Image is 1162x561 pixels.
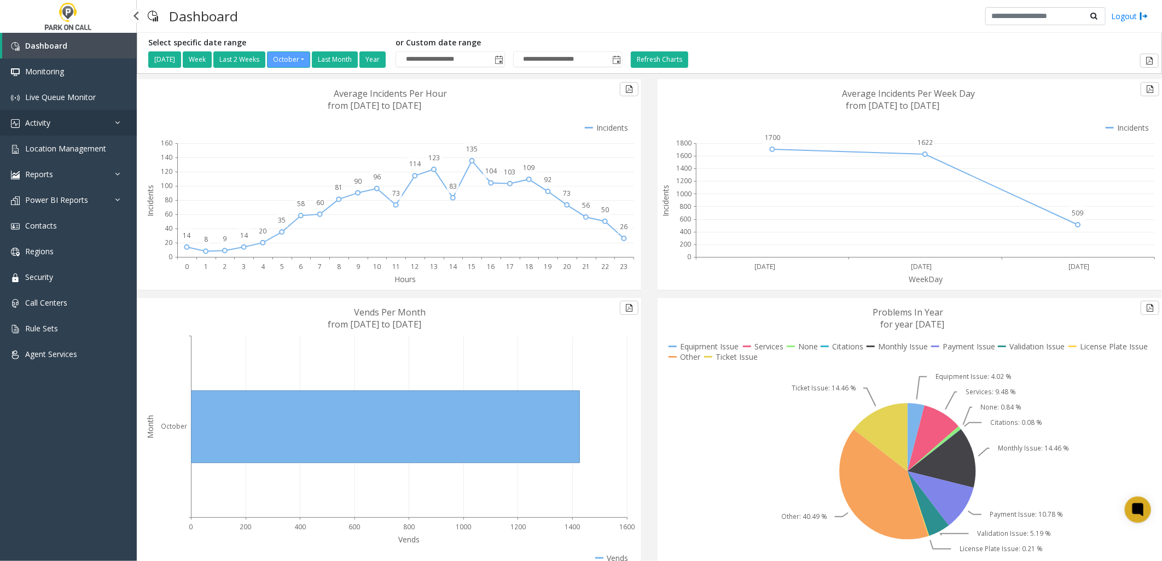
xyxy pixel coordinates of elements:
[25,195,88,205] span: Power BI Reports
[411,262,419,271] text: 12
[676,151,692,160] text: 1600
[679,227,691,236] text: 400
[204,235,208,244] text: 8
[981,402,1022,412] text: None: 0.84 %
[525,262,533,271] text: 18
[355,306,426,318] text: Vends Per Month
[395,274,416,284] text: Hours
[781,512,827,521] text: Other: 40.49 %
[278,215,286,225] text: 35
[842,87,975,100] text: Average Incidents Per Week Day
[318,262,322,271] text: 7
[510,522,526,531] text: 1200
[398,534,420,545] text: Vends
[261,262,265,271] text: 4
[631,51,688,68] button: Refresh Charts
[506,262,514,271] text: 17
[337,262,341,271] text: 8
[354,177,362,186] text: 90
[359,51,386,68] button: Year
[165,209,172,219] text: 60
[25,66,64,77] span: Monitoring
[492,52,504,67] span: Toggle popup
[1072,208,1084,218] text: 509
[161,422,187,431] text: October
[161,181,172,190] text: 100
[11,68,20,77] img: 'icon'
[765,133,780,142] text: 1700
[485,166,497,176] text: 104
[145,415,155,439] text: Month
[25,143,106,154] span: Location Management
[259,226,266,236] text: 20
[966,387,1016,396] text: Services: 9.48 %
[161,167,172,176] text: 120
[403,522,415,531] text: 800
[11,145,20,154] img: 'icon'
[148,38,387,48] h5: Select specific date range
[25,220,57,231] span: Contacts
[792,383,857,393] text: Ticket Issue: 14.46 %
[918,138,933,147] text: 1622
[299,262,303,271] text: 6
[11,299,20,308] img: 'icon'
[396,38,623,48] h5: or Custom date range
[280,262,284,271] text: 5
[11,273,20,282] img: 'icon'
[373,262,381,271] text: 10
[11,196,20,205] img: 'icon'
[240,522,251,531] text: 200
[267,51,310,68] button: October
[620,82,638,96] button: Export to pdf
[936,372,1012,381] text: Equipment Issue: 4.02 %
[601,205,609,214] text: 50
[1140,10,1148,22] img: logout
[373,172,381,182] text: 96
[456,522,471,531] text: 1000
[148,51,181,68] button: [DATE]
[11,93,20,102] img: 'icon'
[998,443,1069,453] text: Monthly Issue: 14.46 %
[25,118,50,128] span: Activity
[1111,10,1148,22] a: Logout
[487,262,495,271] text: 16
[312,51,358,68] button: Last Month
[428,153,440,162] text: 123
[676,189,692,198] text: 1000
[544,175,552,184] text: 92
[348,522,360,531] text: 600
[544,262,552,271] text: 19
[990,418,1042,427] text: Citations: 0.08 %
[563,262,571,271] text: 20
[392,189,400,198] text: 73
[165,224,172,233] text: 40
[11,325,20,334] img: 'icon'
[25,349,77,359] span: Agent Services
[240,231,248,240] text: 14
[679,239,691,249] text: 200
[297,199,305,208] text: 58
[601,262,609,271] text: 22
[449,262,457,271] text: 14
[504,167,516,177] text: 103
[660,185,671,217] text: Incidents
[11,350,20,359] img: 'icon'
[165,195,172,204] text: 80
[449,182,457,191] text: 83
[2,33,137,59] a: Dashboard
[223,234,226,243] text: 9
[911,262,932,271] text: [DATE]
[161,138,172,148] text: 160
[620,301,638,315] button: Export to pdf
[189,522,193,531] text: 0
[328,100,422,112] text: from [DATE] to [DATE]
[960,544,1043,553] text: License Plate Issue: 0.21 %
[846,100,940,112] text: from [DATE] to [DATE]
[294,522,306,531] text: 400
[165,238,172,247] text: 20
[11,171,20,179] img: 'icon'
[1141,301,1159,315] button: Export to pdf
[620,262,628,271] text: 23
[977,529,1051,538] text: Validation Issue: 5.19 %
[11,248,20,256] img: 'icon'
